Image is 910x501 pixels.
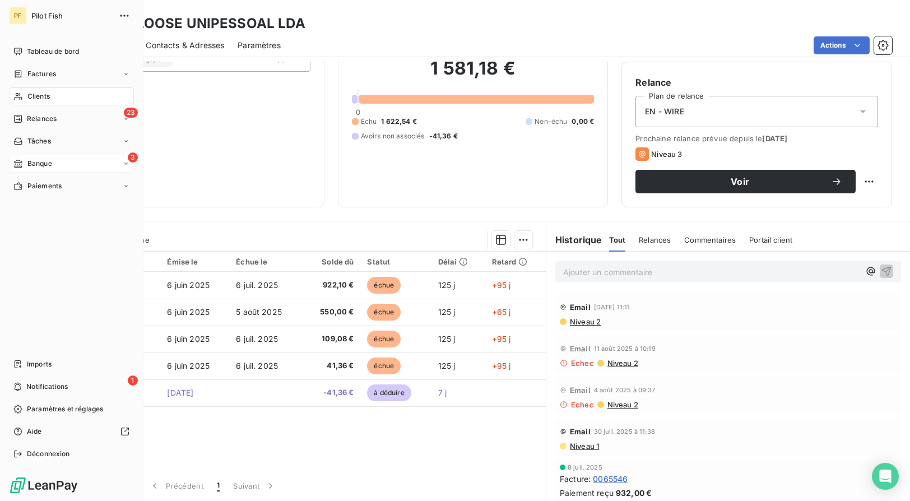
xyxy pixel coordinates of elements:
[438,388,447,397] span: 7 j
[367,358,401,374] span: échue
[236,334,278,344] span: 6 juil. 2025
[9,476,78,494] img: Logo LeanPay
[367,331,401,347] span: échue
[606,400,638,409] span: Niveau 2
[309,387,354,398] span: -41,36 €
[645,106,684,117] span: EN - WIRE
[546,233,602,247] h6: Historique
[571,400,594,409] span: Echec
[571,359,594,368] span: Echec
[492,280,511,290] span: +95 j
[570,386,591,395] span: Email
[142,474,210,498] button: Précédent
[438,280,456,290] span: 125 j
[762,134,787,143] span: [DATE]
[492,361,511,370] span: +95 j
[124,108,138,118] span: 23
[361,117,377,127] span: Échu
[27,404,103,414] span: Paramètres et réglages
[26,382,68,392] span: Notifications
[572,117,594,127] span: 0,00 €
[217,480,220,491] span: 1
[361,131,425,141] span: Avoirs non associés
[872,463,899,490] div: Open Intercom Messenger
[146,40,224,51] span: Contacts & Adresses
[367,304,401,321] span: échue
[639,235,671,244] span: Relances
[492,257,539,266] div: Retard
[352,57,595,91] h2: 1 581,18 €
[651,150,682,159] span: Niveau 3
[429,131,458,141] span: -41,36 €
[309,360,354,372] span: 41,36 €
[27,47,79,57] span: Tableau de bord
[367,384,411,401] span: à déduire
[27,426,42,437] span: Aide
[226,474,283,498] button: Suivant
[367,257,424,266] div: Statut
[27,449,70,459] span: Déconnexion
[594,387,656,393] span: 4 août 2025 à 09:37
[492,307,511,317] span: +65 j
[27,91,50,101] span: Clients
[594,345,656,352] span: 11 août 2025 à 10:19
[9,423,134,440] a: Aide
[309,333,354,345] span: 109,08 €
[635,170,856,193] button: Voir
[128,152,138,163] span: 3
[569,442,599,451] span: Niveau 1
[609,235,626,244] span: Tout
[27,69,56,79] span: Factures
[649,177,831,186] span: Voir
[569,317,601,326] span: Niveau 2
[635,76,878,89] h6: Relance
[27,159,52,169] span: Banque
[9,7,27,25] div: PF
[236,257,295,266] div: Échue le
[236,361,278,370] span: 6 juil. 2025
[236,307,282,317] span: 5 août 2025
[568,464,602,471] span: 8 juil. 2025
[236,280,278,290] span: 6 juil. 2025
[210,474,226,498] button: 1
[167,361,210,370] span: 6 juin 2025
[27,359,52,369] span: Imports
[535,117,567,127] span: Non-échu
[356,108,360,117] span: 0
[749,235,792,244] span: Portail client
[593,473,628,485] span: 0065546
[381,117,417,127] span: 1 622,54 €
[594,304,630,310] span: [DATE] 11:11
[167,388,193,397] span: [DATE]
[684,235,736,244] span: Commentaires
[438,307,456,317] span: 125 j
[606,359,638,368] span: Niveau 2
[238,40,281,51] span: Paramètres
[167,307,210,317] span: 6 juin 2025
[367,277,401,294] span: échue
[309,307,354,318] span: 550,00 €
[616,487,652,499] span: 932,00 €
[309,257,354,266] div: Solde dû
[99,13,305,34] h3: FOOTLOOSE UNIPESSOAL LDA
[570,427,591,436] span: Email
[560,487,614,499] span: Paiement reçu
[128,375,138,386] span: 1
[167,257,222,266] div: Émise le
[492,334,511,344] span: +95 j
[560,473,591,485] span: Facture :
[167,334,210,344] span: 6 juin 2025
[27,136,51,146] span: Tâches
[27,114,57,124] span: Relances
[309,280,354,291] span: 922,10 €
[438,257,479,266] div: Délai
[594,428,655,435] span: 30 juil. 2025 à 11:38
[570,303,591,312] span: Email
[167,280,210,290] span: 6 juin 2025
[570,344,591,353] span: Email
[438,361,456,370] span: 125 j
[814,36,870,54] button: Actions
[27,181,62,191] span: Paiements
[635,134,878,143] span: Prochaine relance prévue depuis le
[31,11,112,20] span: Pilot Fish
